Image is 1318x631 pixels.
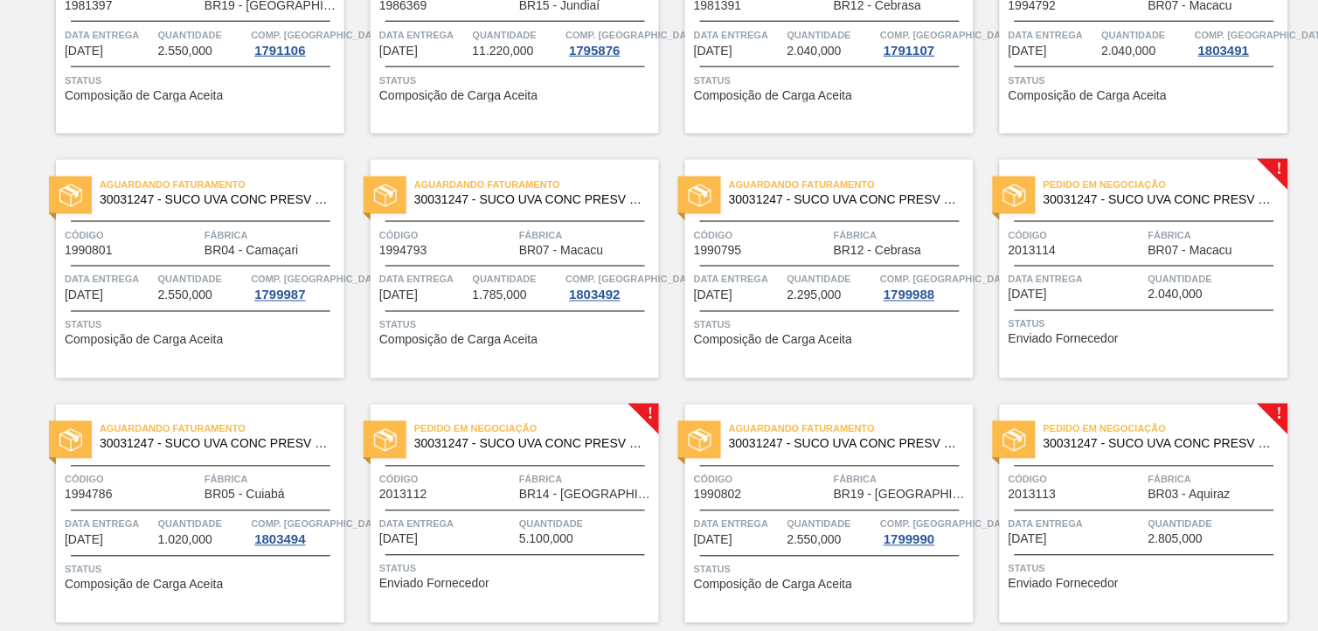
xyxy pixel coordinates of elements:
[251,26,386,44] span: Comp. Carga
[1009,333,1119,346] span: Enviado Fornecedor
[565,271,655,302] a: Comp. [GEOGRAPHIC_DATA]1803492
[1102,26,1191,44] span: Quantidade
[65,316,340,334] span: Status
[344,405,659,623] a: !statusPedido em Negociação30031247 - SUCO UVA CONC PRESV 255KGCódigo2013112FábricaBR14 - [GEOGRA...
[1009,72,1284,89] span: Status
[834,471,969,489] span: Fábrica
[565,26,701,44] span: Comp. Carga
[65,226,200,244] span: Código
[379,533,418,546] span: 11/09/2025
[1148,471,1284,489] span: Fábrica
[729,420,974,438] span: Aguardando Faturamento
[65,289,103,302] span: 29/08/2025
[729,176,974,193] span: Aguardando Faturamento
[787,289,842,302] span: 2.295,000
[65,271,154,288] span: Data entrega
[1009,26,1098,44] span: Data entrega
[1148,489,1231,502] span: BR03 - Aquiraz
[694,534,732,547] span: 12/09/2025
[787,26,877,44] span: Quantidade
[880,44,938,58] div: 1791107
[1009,315,1284,333] span: Status
[65,45,103,58] span: 18/08/2025
[251,44,309,58] div: 1791106
[1003,184,1026,207] img: status
[379,226,515,244] span: Código
[834,226,969,244] span: Fábrica
[100,193,330,206] span: 30031247 - SUCO UVA CONC PRESV 255KG
[1044,176,1288,193] span: Pedido em Negociação
[694,561,969,579] span: Status
[158,516,247,533] span: Quantidade
[694,579,852,592] span: Composição de Carga Aceita
[158,45,212,58] span: 2.550,000
[1195,44,1252,58] div: 1803491
[379,516,515,533] span: Data entrega
[565,26,655,58] a: Comp. [GEOGRAPHIC_DATA]1795876
[1009,45,1047,58] span: 27/08/2025
[1102,45,1156,58] span: 2.040,000
[1148,533,1203,546] span: 2.805,000
[65,244,113,257] span: 1990801
[694,89,852,102] span: Composição de Carga Aceita
[1003,429,1026,452] img: status
[519,244,603,257] span: BR07 - Macacu
[694,271,783,288] span: Data entrega
[880,26,1016,44] span: Comp. Carga
[787,516,877,533] span: Quantidade
[65,72,340,89] span: Status
[1148,516,1284,533] span: Quantidade
[59,429,82,452] img: status
[694,489,742,502] span: 1990802
[65,334,223,347] span: Composição de Carga Aceita
[1009,89,1167,102] span: Composição de Carga Aceita
[205,489,285,502] span: BR05 - Cuiabá
[1148,226,1284,244] span: Fábrica
[158,534,212,547] span: 1.020,000
[1009,578,1119,591] span: Enviado Fornecedor
[30,160,344,378] a: statusAguardando Faturamento30031247 - SUCO UVA CONC PRESV 255KGCódigo1990801FábricaBR04 - Camaça...
[694,226,829,244] span: Código
[65,471,200,489] span: Código
[344,160,659,378] a: statusAguardando Faturamento30031247 - SUCO UVA CONC PRESV 255KGCódigo1994793FábricaBR07 - Macacu...
[1009,560,1284,578] span: Status
[205,226,340,244] span: Fábrica
[1044,420,1288,438] span: Pedido em Negociação
[1195,26,1284,58] a: Comp. [GEOGRAPHIC_DATA]1803491
[880,516,969,547] a: Comp. [GEOGRAPHIC_DATA]1799990
[379,471,515,489] span: Código
[519,226,655,244] span: Fábrica
[65,561,340,579] span: Status
[1009,288,1047,302] span: 05/09/2025
[1009,244,1057,257] span: 2013114
[880,288,938,302] div: 1799988
[694,45,732,58] span: 21/08/2025
[379,89,538,102] span: Composição de Carga Aceita
[787,45,842,58] span: 2.040,000
[65,489,113,502] span: 1994786
[519,471,655,489] span: Fábrica
[694,26,783,44] span: Data entrega
[59,184,82,207] img: status
[379,26,468,44] span: Data entrega
[834,244,921,257] span: BR12 - Cebrasa
[158,289,212,302] span: 2.550,000
[694,72,969,89] span: Status
[251,271,340,302] a: Comp. [GEOGRAPHIC_DATA]1799987
[729,193,960,206] span: 30031247 - SUCO UVA CONC PRESV 255KG
[414,193,645,206] span: 30031247 - SUCO UVA CONC PRESV 255KG
[414,176,659,193] span: Aguardando Faturamento
[1009,533,1047,546] span: 12/09/2025
[100,438,330,451] span: 30031247 - SUCO UVA CONC PRESV 255KG
[1009,489,1057,502] span: 2013113
[1009,226,1144,244] span: Código
[205,471,340,489] span: Fábrica
[374,184,397,207] img: status
[473,45,534,58] span: 11.220,000
[251,288,309,302] div: 1799987
[694,516,783,533] span: Data entrega
[1009,271,1144,288] span: Data entrega
[379,578,489,591] span: Enviado Fornecedor
[65,534,103,547] span: 11/09/2025
[659,160,974,378] a: statusAguardando Faturamento30031247 - SUCO UVA CONC PRESV 255KGCódigo1990795FábricaBR12 - Cebras...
